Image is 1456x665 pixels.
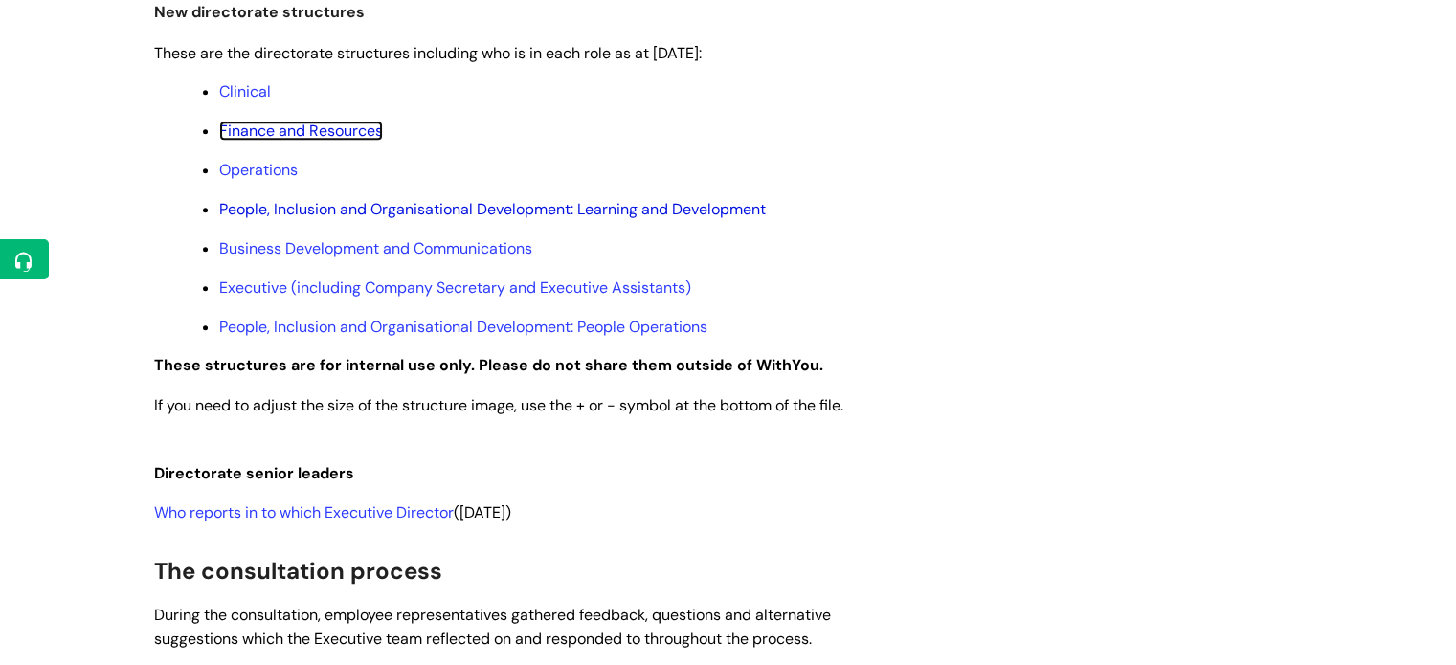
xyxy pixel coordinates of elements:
[154,605,831,649] span: During the consultation, employee representatives gathered feedback, questions and alternative su...
[154,502,454,522] a: Who reports in to which Executive Director
[219,238,532,258] a: Business Development and Communications
[219,317,707,337] a: People, Inclusion and Organisational Development: People Operations
[154,355,823,375] strong: These structures are for internal use only. Please do not share them outside of WithYou.
[219,277,691,298] a: Executive (including Company Secretary and Executive Assistants)
[219,199,766,219] a: People, Inclusion and Organisational Development: Learning and Development
[154,43,702,63] span: These are the directorate structures including who is in each role as at [DATE]:
[154,502,511,522] span: ([DATE])
[154,463,354,483] span: Directorate senior leaders
[154,395,843,415] span: If you need to adjust the size of the structure image, use the + or - symbol at the bottom of the...
[154,556,442,586] span: The consultation process
[219,121,383,141] a: Finance and Resources
[154,2,365,22] span: New directorate structures
[219,160,298,180] a: Operations
[219,81,271,101] a: Clinical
